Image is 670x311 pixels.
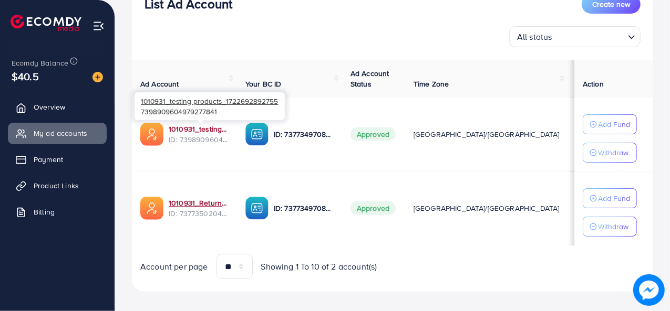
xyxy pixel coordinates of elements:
span: [GEOGRAPHIC_DATA]/[GEOGRAPHIC_DATA] [414,203,560,213]
p: ID: 7377349708576243728 [274,128,334,141]
span: Ecomdy Balance [12,58,68,68]
span: Account per page [140,261,208,273]
a: Payment [8,149,107,170]
span: Showing 1 To 10 of 2 account(s) [261,261,377,273]
span: Overview [34,102,65,112]
span: Approved [351,201,396,215]
p: Add Fund [598,118,630,131]
span: [GEOGRAPHIC_DATA]/[GEOGRAPHIC_DATA] [414,129,560,140]
span: Ad Account Status [351,68,389,89]
p: Add Fund [598,192,630,205]
button: Add Fund [583,188,637,208]
img: logo [11,15,81,31]
span: $40.5 [12,69,39,84]
span: Time Zone [414,79,449,89]
button: Withdraw [583,217,637,237]
span: Product Links [34,180,79,191]
div: Search for option [509,26,641,47]
a: Billing [8,201,107,222]
img: ic-ba-acc.ded83a64.svg [245,123,269,146]
img: ic-ads-acc.e4c84228.svg [140,197,163,220]
span: My ad accounts [34,128,87,138]
span: 1010931_testing products_1722692892755 [141,96,278,106]
button: Withdraw [583,143,637,163]
span: Billing [34,207,55,217]
a: My ad accounts [8,123,107,144]
p: Withdraw [598,220,628,233]
img: ic-ads-acc.e4c84228.svg [140,123,163,146]
a: 1010931_Returnsproduct_1717673220088 [169,198,229,208]
a: Overview [8,96,107,117]
img: image [633,274,665,306]
a: Product Links [8,175,107,196]
a: 1010931_testing products_1722692892755 [169,124,229,134]
div: 7398909604979277841 [135,92,285,120]
span: Action [583,79,604,89]
span: Payment [34,154,63,165]
span: ID: 7398909604979277841 [169,134,229,145]
div: <span class='underline'>1010931_Returnsproduct_1717673220088</span></br>7377350204250456080 [169,198,229,219]
img: image [92,72,103,82]
input: Search for option [555,27,624,45]
img: ic-ba-acc.ded83a64.svg [245,197,269,220]
span: Ad Account [140,79,179,89]
p: Withdraw [598,146,628,159]
span: Your BC ID [245,79,282,89]
p: ID: 7377349708576243728 [274,202,334,215]
span: All status [515,29,554,45]
span: ID: 7377350204250456080 [169,208,229,219]
button: Add Fund [583,114,637,134]
span: Approved [351,127,396,141]
img: menu [92,20,105,32]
